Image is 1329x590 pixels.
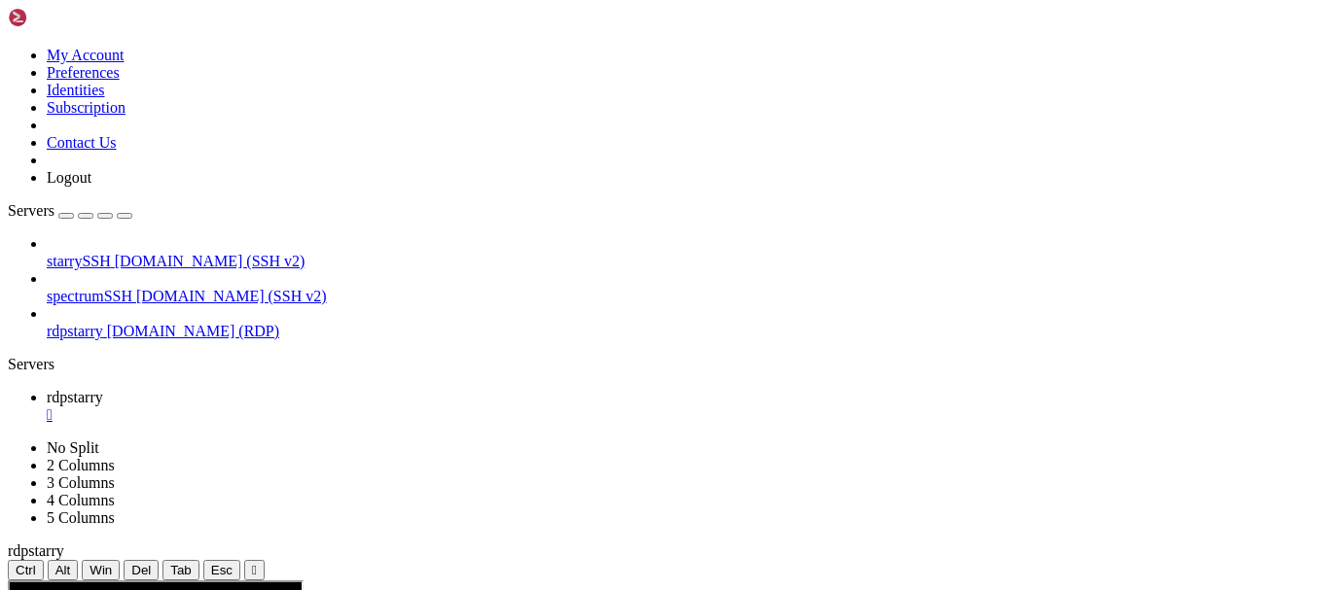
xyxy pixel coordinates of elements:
[47,509,115,526] a: 5 Columns
[8,356,1321,373] div: Servers
[115,253,305,269] span: [DOMAIN_NAME] (SSH v2)
[47,99,126,116] a: Subscription
[244,560,265,580] button: 
[47,235,1321,270] li: starrySSH [DOMAIN_NAME] (SSH v2)
[8,8,120,27] img: Shellngn
[47,474,115,491] a: 3 Columns
[55,563,71,577] span: Alt
[162,560,199,580] button: Tab
[47,323,103,339] span: rdpstarry
[47,439,99,456] a: No Split
[47,492,115,508] a: 4 Columns
[47,169,91,186] a: Logout
[48,560,79,580] button: Alt
[82,560,120,580] button: Win
[47,406,1321,424] a: 
[131,563,151,577] span: Del
[211,563,233,577] span: Esc
[252,563,257,577] div: 
[107,323,279,339] span: [DOMAIN_NAME] (RDP)
[90,563,112,577] span: Win
[47,270,1321,305] li: spectrumSSH [DOMAIN_NAME] (SSH v2)
[47,47,125,63] a: My Account
[8,542,64,559] span: rdpstarry
[8,202,132,219] a: Servers
[16,563,36,577] span: Ctrl
[47,389,103,405] span: rdpstarry
[170,563,192,577] span: Tab
[47,389,1321,424] a: rdpstarry
[47,457,115,473] a: 2 Columns
[47,305,1321,340] li: rdpstarry [DOMAIN_NAME] (RDP)
[47,64,120,81] a: Preferences
[136,288,327,304] span: [DOMAIN_NAME] (SSH v2)
[47,288,1321,305] a: spectrumSSH [DOMAIN_NAME] (SSH v2)
[47,134,117,151] a: Contact Us
[47,82,105,98] a: Identities
[47,323,1321,340] a: rdpstarry [DOMAIN_NAME] (RDP)
[203,560,240,580] button: Esc
[47,253,111,269] span: starrySSH
[124,560,159,580] button: Del
[47,288,132,304] span: spectrumSSH
[8,560,44,580] button: Ctrl
[8,202,54,219] span: Servers
[47,253,1321,270] a: starrySSH [DOMAIN_NAME] (SSH v2)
